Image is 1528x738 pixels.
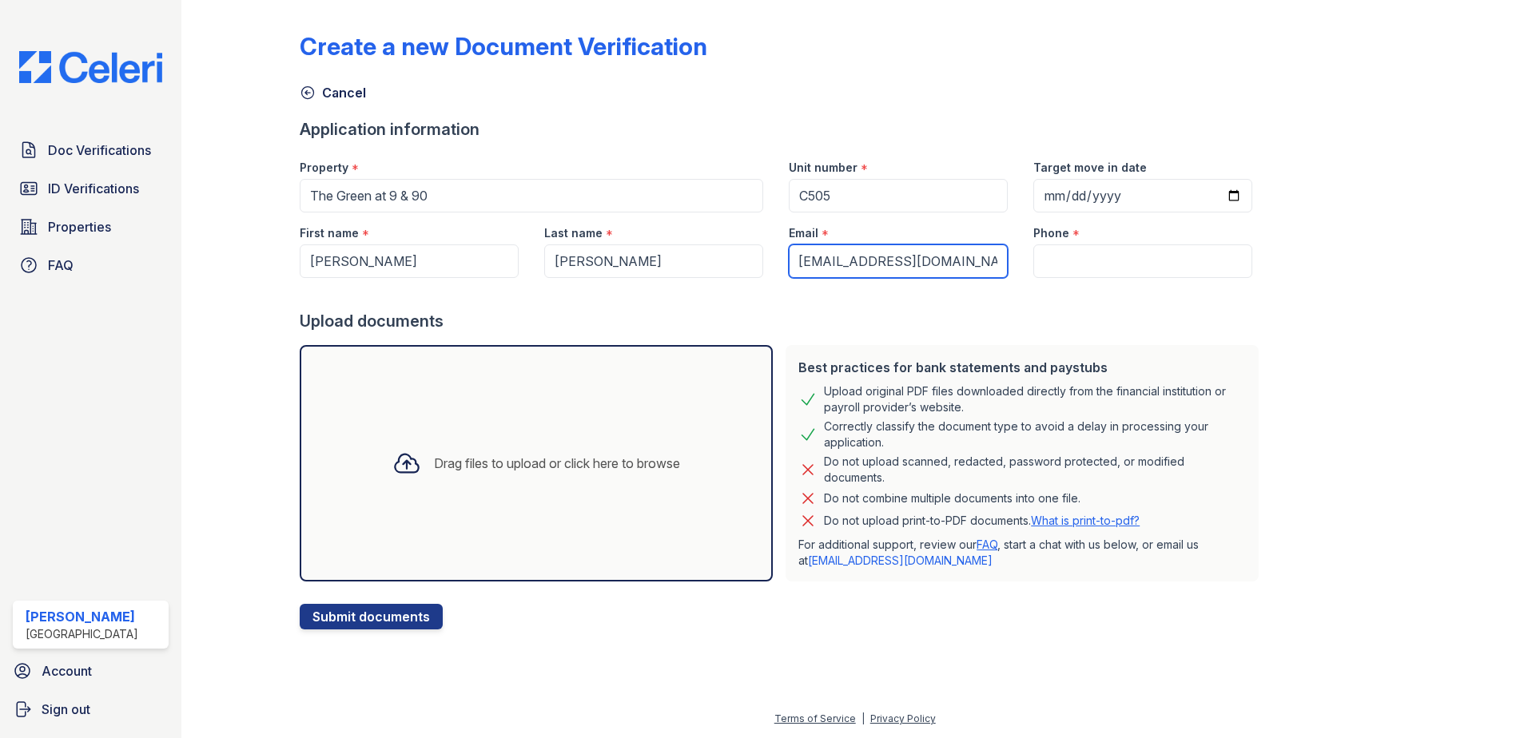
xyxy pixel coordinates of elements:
[824,383,1246,415] div: Upload original PDF files downloaded directly from the financial institution or payroll provider’...
[42,661,92,680] span: Account
[789,160,858,176] label: Unit number
[789,225,818,241] label: Email
[824,489,1080,508] div: Do not combine multiple documents into one file.
[300,225,359,241] label: First name
[798,358,1246,377] div: Best practices for bank statements and paystubs
[870,712,936,724] a: Privacy Policy
[6,51,175,83] img: CE_Logo_Blue-a8612792a0a2168367f1c8372b55b34899dd931a85d93a1a3d3e32e68fde9ad4.png
[300,32,707,61] div: Create a new Document Verification
[300,310,1265,332] div: Upload documents
[26,626,138,642] div: [GEOGRAPHIC_DATA]
[544,225,603,241] label: Last name
[48,141,151,160] span: Doc Verifications
[13,249,169,281] a: FAQ
[48,256,74,275] span: FAQ
[48,179,139,198] span: ID Verifications
[6,693,175,725] a: Sign out
[13,134,169,166] a: Doc Verifications
[774,712,856,724] a: Terms of Service
[42,700,90,719] span: Sign out
[824,454,1246,486] div: Do not upload scanned, redacted, password protected, or modified documents.
[861,712,865,724] div: |
[300,160,348,176] label: Property
[1033,225,1069,241] label: Phone
[6,655,175,687] a: Account
[1033,160,1147,176] label: Target move in date
[798,537,1246,569] p: For additional support, review our , start a chat with us below, or email us at
[13,173,169,204] a: ID Verifications
[300,118,1265,141] div: Application information
[48,217,111,236] span: Properties
[13,211,169,243] a: Properties
[824,513,1140,529] p: Do not upload print-to-PDF documents.
[300,83,366,102] a: Cancel
[824,419,1246,450] div: Correctly classify the document type to avoid a delay in processing your application.
[26,607,138,626] div: [PERSON_NAME]
[808,553,993,567] a: [EMAIL_ADDRESS][DOMAIN_NAME]
[977,538,997,551] a: FAQ
[300,604,443,629] button: Submit documents
[434,454,680,473] div: Drag files to upload or click here to browse
[1031,514,1140,527] a: What is print-to-pdf?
